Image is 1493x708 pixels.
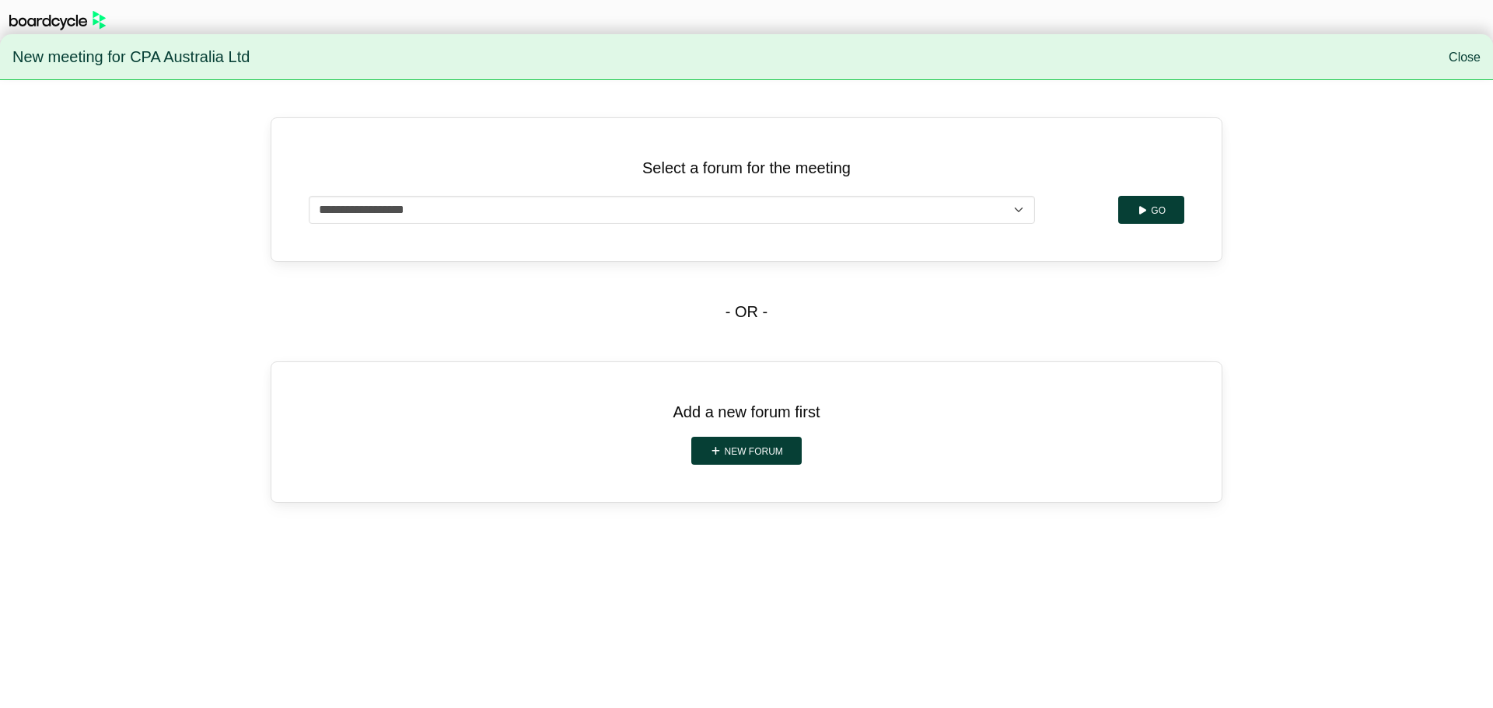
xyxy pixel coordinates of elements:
div: - OR - [271,262,1222,361]
a: Close [1449,51,1481,64]
img: BoardcycleBlackGreen-aaafeed430059cb809a45853b8cf6d952af9d84e6e89e1f1685b34bfd5cb7d64.svg [9,11,106,30]
a: New forum [691,437,802,465]
p: Add a new forum first [309,399,1184,424]
button: Go [1118,196,1184,224]
span: New meeting for CPA Australia Ltd [12,41,250,74]
p: Select a forum for the meeting [309,155,1184,180]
